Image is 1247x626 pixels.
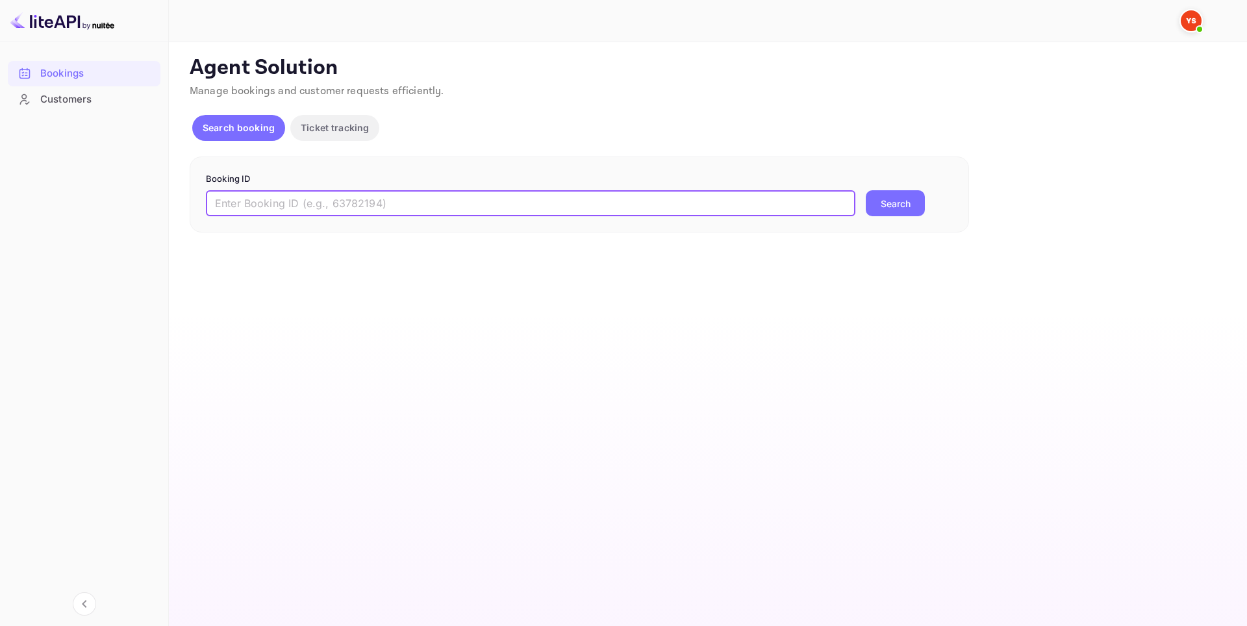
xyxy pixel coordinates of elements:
div: Customers [40,92,154,107]
div: Bookings [40,66,154,81]
p: Booking ID [206,173,953,186]
input: Enter Booking ID (e.g., 63782194) [206,190,855,216]
div: Customers [8,87,160,112]
p: Ticket tracking [301,121,369,134]
span: Manage bookings and customer requests efficiently. [190,84,444,98]
button: Collapse navigation [73,592,96,616]
img: Yandex Support [1181,10,1202,31]
img: LiteAPI logo [10,10,114,31]
a: Customers [8,87,160,111]
div: Bookings [8,61,160,86]
p: Agent Solution [190,55,1224,81]
a: Bookings [8,61,160,85]
button: Search [866,190,925,216]
p: Search booking [203,121,275,134]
